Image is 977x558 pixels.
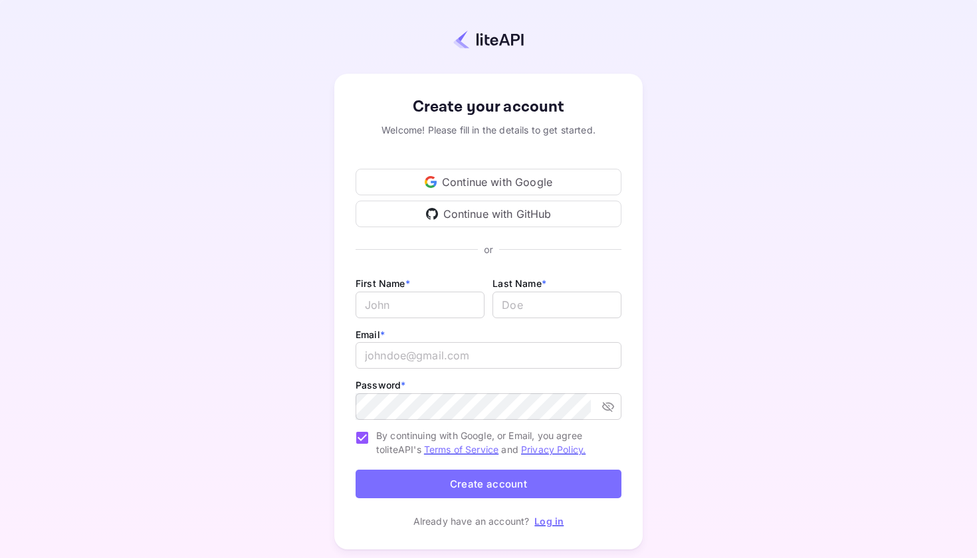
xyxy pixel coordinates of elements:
label: Last Name [492,278,546,289]
div: Continue with GitHub [356,201,621,227]
span: By continuing with Google, or Email, you agree to liteAPI's and [376,428,611,456]
div: Create your account [356,95,621,119]
label: First Name [356,278,410,289]
label: Email [356,329,385,340]
a: Terms of Service [424,444,498,455]
input: johndoe@gmail.com [356,342,621,369]
a: Log in [534,515,564,527]
input: John [356,292,485,318]
button: Create account [356,470,621,498]
label: Password [356,379,405,391]
a: Privacy Policy. [521,444,586,455]
div: Continue with Google [356,169,621,195]
button: toggle password visibility [596,395,620,418]
div: Welcome! Please fill in the details to get started. [356,123,621,137]
input: Doe [492,292,621,318]
p: Already have an account? [413,514,530,528]
img: liteapi [453,30,524,49]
